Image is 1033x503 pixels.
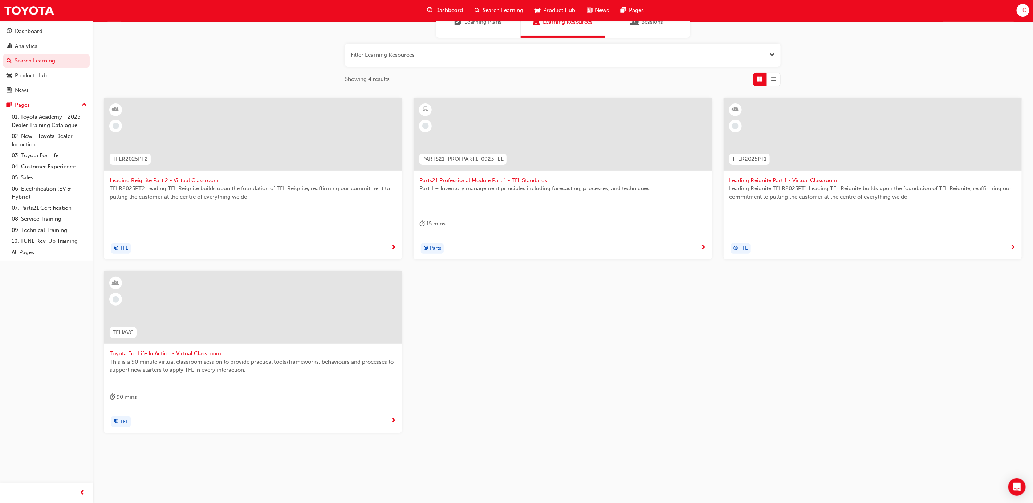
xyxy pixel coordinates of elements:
[769,51,775,59] button: Open the filter
[3,69,90,82] a: Product Hub
[733,105,738,114] span: learningResourceType_INSTRUCTOR_LED-icon
[1017,4,1029,17] button: EC
[110,358,396,374] span: This is a 90 minute virtual classroom session to provide practical tools/frameworks, behaviours a...
[120,418,128,426] span: TFL
[113,155,148,163] span: TFLR2025PT2
[430,244,441,253] span: Parts
[771,75,777,83] span: List
[615,3,650,18] a: pages-iconPages
[423,105,428,114] span: learningResourceType_ELEARNING-icon
[110,393,137,402] div: 90 mins
[7,102,12,109] span: pages-icon
[529,3,581,18] a: car-iconProduct Hub
[9,203,90,214] a: 07. Parts21 Certification
[9,111,90,131] a: 01. Toyota Academy - 2025 Dealer Training Catalogue
[469,3,529,18] a: search-iconSearch Learning
[104,98,402,260] a: TFLR2025PT2Leading Reignite Part 2 - Virtual ClassroomTFLR2025PT2 Leading TFL Reignite builds upo...
[740,244,748,253] span: TFL
[15,86,29,94] div: News
[15,101,30,109] div: Pages
[729,176,1016,185] span: Leading Reignite Part 1 - Virtual Classroom
[423,244,428,253] span: target-icon
[391,245,396,251] span: next-icon
[465,18,502,26] span: Learning Plans
[80,488,85,498] span: prev-icon
[733,244,739,253] span: target-icon
[419,219,446,228] div: 15 mins
[9,172,90,183] a: 05. Sales
[521,6,605,38] a: Learning ResourcesLearning Resources
[3,25,90,38] a: Dashboard
[595,6,609,15] span: News
[7,73,12,79] span: car-icon
[1019,6,1026,15] span: EC
[1010,245,1016,251] span: next-icon
[621,6,626,15] span: pages-icon
[535,6,540,15] span: car-icon
[581,3,615,18] a: news-iconNews
[113,328,134,337] span: TFLIAVC
[3,54,90,68] a: Search Learning
[391,418,396,424] span: next-icon
[427,6,432,15] span: guage-icon
[483,6,523,15] span: Search Learning
[110,176,396,185] span: Leading Reignite Part 2 - Virtual Classroom
[9,247,90,258] a: All Pages
[7,87,12,94] span: news-icon
[729,184,1016,201] span: Leading Reignite TFLR2025PT1 Leading TFL Reignite builds upon the foundation of TFL Reignite, rea...
[113,105,118,114] span: learningResourceType_INSTRUCTOR_LED-icon
[9,131,90,150] a: 02. New - Toyota Dealer Induction
[533,18,540,26] span: Learning Resources
[7,43,12,50] span: chart-icon
[104,271,402,433] a: TFLIAVCToyota For Life In Action - Virtual ClassroomThis is a 90 minute virtual classroom session...
[15,42,37,50] div: Analytics
[3,40,90,53] a: Analytics
[414,98,712,260] a: PARTS21_PROFPART1_0923_ELParts21 Professional Module Part 1 - TFL StandardsPart 1 – Inventory man...
[3,23,90,98] button: DashboardAnalyticsSearch LearningProduct HubNews
[436,6,521,38] a: Learning PlansLearning Plans
[3,83,90,97] a: News
[1008,478,1026,496] div: Open Intercom Messenger
[629,6,644,15] span: Pages
[435,6,463,15] span: Dashboard
[114,244,119,253] span: target-icon
[475,6,480,15] span: search-icon
[455,18,462,26] span: Learning Plans
[605,6,690,38] a: SessionsSessions
[419,219,425,228] span: duration-icon
[15,27,42,36] div: Dashboard
[110,393,115,402] span: duration-icon
[642,18,663,26] span: Sessions
[15,71,47,80] div: Product Hub
[543,6,575,15] span: Product Hub
[422,155,504,163] span: PARTS21_PROFPART1_0923_EL
[9,236,90,247] a: 10. TUNE Rev-Up Training
[732,123,739,129] span: learningRecordVerb_NONE-icon
[632,18,639,26] span: Sessions
[110,184,396,201] span: TFLR2025PT2 Leading TFL Reignite builds upon the foundation of TFL Reignite, reaffirming our comm...
[113,278,118,288] span: learningResourceType_INSTRUCTOR_LED-icon
[419,176,706,185] span: Parts21 Professional Module Part 1 - TFL Standards
[120,244,128,253] span: TFL
[3,98,90,112] button: Pages
[9,161,90,172] a: 04. Customer Experience
[82,100,87,110] span: up-icon
[7,28,12,35] span: guage-icon
[7,58,12,64] span: search-icon
[757,75,763,83] span: Grid
[422,123,429,129] span: learningRecordVerb_NONE-icon
[113,123,119,129] span: learningRecordVerb_NONE-icon
[543,18,593,26] span: Learning Resources
[113,296,119,303] span: learningRecordVerb_NONE-icon
[9,150,90,161] a: 03. Toyota For Life
[4,2,54,19] img: Trak
[701,245,706,251] span: next-icon
[421,3,469,18] a: guage-iconDashboard
[9,183,90,203] a: 06. Electrification (EV & Hybrid)
[114,417,119,426] span: target-icon
[110,349,396,358] span: Toyota For Life In Action - Virtual Classroom
[419,184,706,193] span: Part 1 – Inventory management principles including forecasting, processes, and techniques.
[732,155,767,163] span: TFLR2025PT1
